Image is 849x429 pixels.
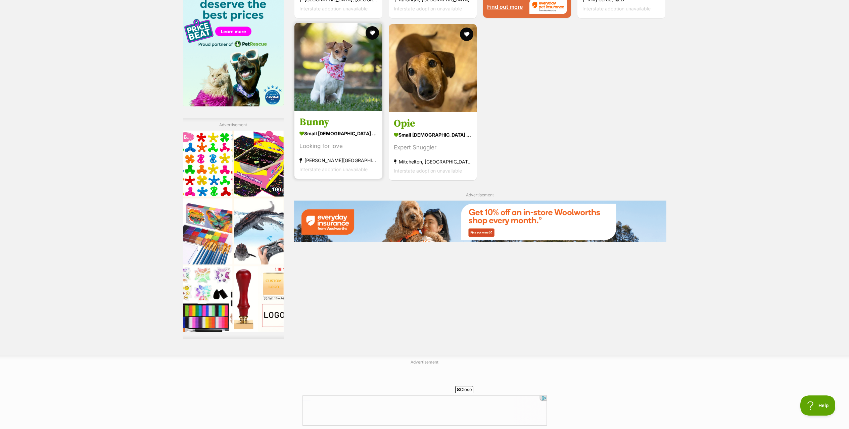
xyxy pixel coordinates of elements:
button: favourite [366,26,379,40]
h3: Bunny [299,116,377,129]
span: Interstate adoption unavailable [299,5,368,11]
span: Advertisement [466,192,494,197]
strong: Mitchelton, [GEOGRAPHIC_DATA] [394,157,472,166]
a: Opie small [DEMOGRAPHIC_DATA] Dog Expert Snuggler Mitchelton, [GEOGRAPHIC_DATA] Interstate adopti... [389,112,477,180]
span: Interstate adoption unavailable [394,5,462,11]
div: Advertisement [183,118,284,339]
h3: Opie [394,117,472,130]
div: Expert Snuggler [394,143,472,152]
button: favourite [460,28,473,41]
iframe: Help Scout Beacon - Open [800,395,836,416]
img: Opie - Dachshund (Smooth Haired) Dog [389,24,477,112]
span: Interstate adoption unavailable [582,5,651,11]
span: Close [455,386,473,393]
iframe: Advertisement [302,395,547,426]
strong: small [DEMOGRAPHIC_DATA] Dog [394,130,472,140]
img: https://img.kwcdn.com/product/fancy/16d92a7d-8227-4899-a2d1-743a6d24b59a.jpg?imageMogr2/strip/siz... [51,136,101,202]
div: Looking for love [299,142,377,151]
a: Everyday Insurance promotional banner [294,200,666,243]
span: Interstate adoption unavailable [394,168,462,174]
strong: small [DEMOGRAPHIC_DATA] Dog [299,129,377,138]
a: Bunny small [DEMOGRAPHIC_DATA] Dog Looking for love [PERSON_NAME][GEOGRAPHIC_DATA], [GEOGRAPHIC_D... [294,111,382,179]
span: Interstate adoption unavailable [299,166,368,172]
img: Bunny - Jack Russell Terrier x Mini Foxy Dog [294,23,382,111]
strong: [PERSON_NAME][GEOGRAPHIC_DATA], [GEOGRAPHIC_DATA] [299,156,377,165]
img: Everyday Insurance promotional banner [294,200,666,242]
iframe: Advertisement [183,131,284,332]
